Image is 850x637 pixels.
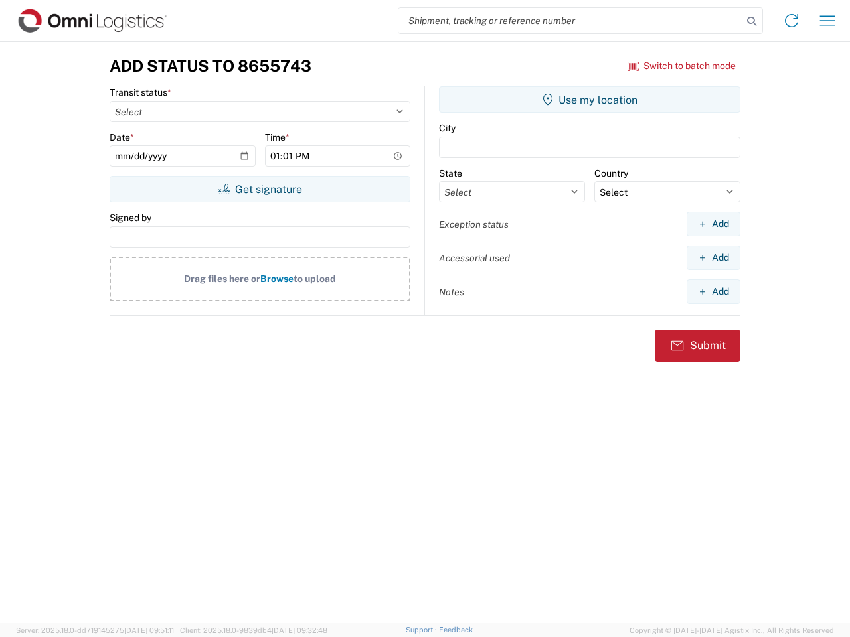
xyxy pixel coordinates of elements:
[272,626,327,634] span: [DATE] 09:32:48
[260,273,294,284] span: Browse
[439,252,510,264] label: Accessorial used
[406,626,439,634] a: Support
[687,246,740,270] button: Add
[687,279,740,304] button: Add
[180,626,327,634] span: Client: 2025.18.0-9839db4
[439,218,509,230] label: Exception status
[439,86,740,113] button: Use my location
[439,626,473,634] a: Feedback
[687,212,740,236] button: Add
[628,55,736,77] button: Switch to batch mode
[184,273,260,284] span: Drag files here or
[655,330,740,362] button: Submit
[110,56,311,76] h3: Add Status to 8655743
[294,273,336,284] span: to upload
[16,626,174,634] span: Server: 2025.18.0-dd719145275
[265,131,290,143] label: Time
[110,212,151,224] label: Signed by
[594,167,628,179] label: Country
[398,8,742,33] input: Shipment, tracking or reference number
[110,86,171,98] label: Transit status
[110,131,134,143] label: Date
[439,167,462,179] label: State
[439,122,456,134] label: City
[630,624,834,636] span: Copyright © [DATE]-[DATE] Agistix Inc., All Rights Reserved
[110,176,410,202] button: Get signature
[439,286,464,298] label: Notes
[124,626,174,634] span: [DATE] 09:51:11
